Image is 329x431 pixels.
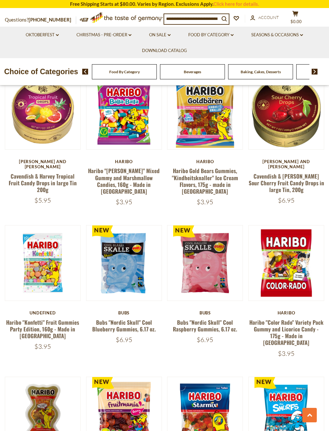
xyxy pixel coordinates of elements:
img: Bubs "Nordic Skull" Cool Blueberry Gummies, 6.17 oz. [86,225,162,301]
span: $3.95 [34,342,51,350]
span: $3.95 [278,349,295,357]
a: Haribo "Color Rado" Variety Pack Gummy and Licorice Candy - 175g - Made in [GEOGRAPHIC_DATA] [249,318,324,347]
a: Cavendish & Harvey Tropical Fruit Candy Drops in large Tin 200g [9,172,77,194]
a: Bubs "Nordic Skull" Cool Blueberry Gummies, 6.17 oz. [92,318,156,333]
a: Oktoberfest [26,31,59,39]
span: Account [258,15,279,20]
div: Haribo [86,159,162,164]
img: next arrow [312,69,318,75]
a: Bubs "Nordic Skull" Cool Raspberry Gummies, 6.17 oz. [173,318,237,333]
a: Download Catalog [142,47,187,54]
img: Haribo "Color Rado" Variety Pack Gummy and Licorice Candy - 175g - Made in Germany [249,225,324,301]
button: $0.00 [286,11,305,27]
a: Beverages [184,69,201,74]
img: Cavendish & Harvey Sour Cherry Fruit Candy Drops in large Tin, 200g [249,74,324,149]
a: Food By Category [188,31,234,39]
span: $6.95 [116,336,132,344]
span: $0.00 [290,19,302,24]
span: $3.95 [197,198,213,206]
img: Bubs "Nordic Skull" Cool Raspberry Gummies, 6.17 oz. [167,225,243,301]
a: Christmas - PRE-ORDER [76,31,131,39]
img: Haribo "Konfetti" Fruit Gummies Party Edition, 160g - Made in Germany [5,225,80,301]
span: $6.95 [197,336,213,344]
span: $3.95 [116,198,132,206]
div: Bubs [86,310,162,315]
a: Baking, Cakes, Desserts [241,69,281,74]
div: [PERSON_NAME] and [PERSON_NAME] [5,159,81,170]
a: Cavendish & [PERSON_NAME] Sour Cherry Fruit Candy Drops in large Tin, 200g [249,172,324,194]
a: Account [250,14,279,21]
a: Seasons & Occasions [251,31,303,39]
span: $5.95 [34,196,51,204]
img: Haribo "Balla-Balla" Mixed Gummy and Marshmallow Candies, 160g - Made in Germany [86,74,162,149]
a: [PHONE_NUMBER] [29,17,71,22]
a: Food By Category [109,69,140,74]
a: Haribo Gold Bears Gummies, "Kindheitsknaller" Ice Cream Flavors, 175g - made in [GEOGRAPHIC_DATA] [172,167,238,195]
img: Haribo Gold Bears Gummies, "Kindheitsknaller" Ice Cream Flavors, 175g - made in Germany [167,74,243,149]
a: Haribo "[PERSON_NAME]" Mixed Gummy and Marshmallow Candies, 160g - Made in [GEOGRAPHIC_DATA] [88,167,160,195]
img: Cavendish & Harvey Tropical Fruit Candy Drops in large Tin 200g [5,74,80,149]
a: Haribo "Konfetti" Fruit Gummies Party Edition, 160g - Made in [GEOGRAPHIC_DATA] [6,318,79,340]
p: Questions? [5,16,76,24]
div: [PERSON_NAME] and [PERSON_NAME] [248,159,324,170]
a: Click here for details. [213,1,259,7]
div: Bubs [167,310,243,315]
div: Haribo [167,159,243,164]
div: Haribo [248,310,324,315]
a: On Sale [149,31,171,39]
div: undefined [5,310,81,315]
img: previous arrow [82,69,88,75]
span: $6.95 [278,196,295,204]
